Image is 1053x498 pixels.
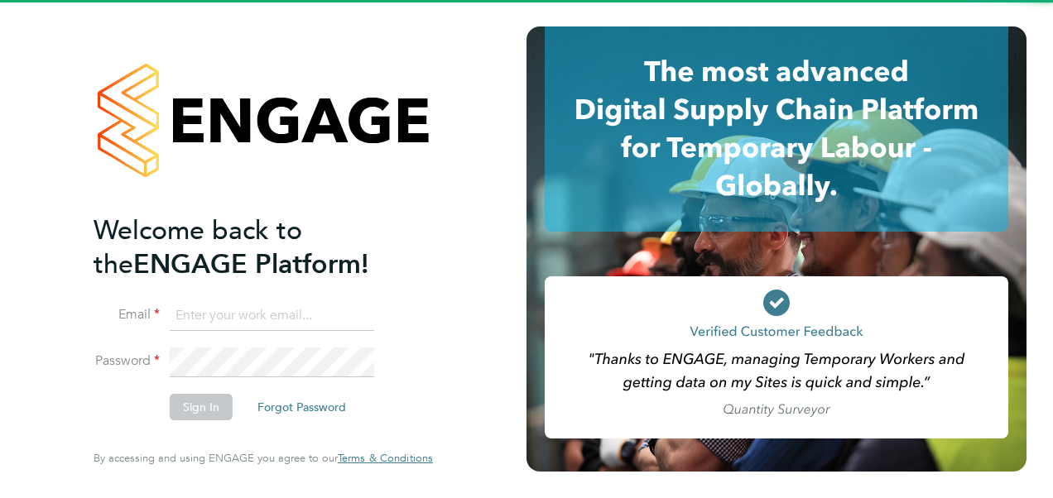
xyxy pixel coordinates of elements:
[94,352,160,370] label: Password
[94,214,302,280] span: Welcome back to the
[94,451,433,465] span: By accessing and using ENGAGE you agree to our
[338,452,433,465] a: Terms & Conditions
[244,394,359,420] button: Forgot Password
[338,451,433,465] span: Terms & Conditions
[94,213,416,281] h2: ENGAGE Platform!
[170,301,374,331] input: Enter your work email...
[170,394,233,420] button: Sign In
[94,306,160,323] label: Email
